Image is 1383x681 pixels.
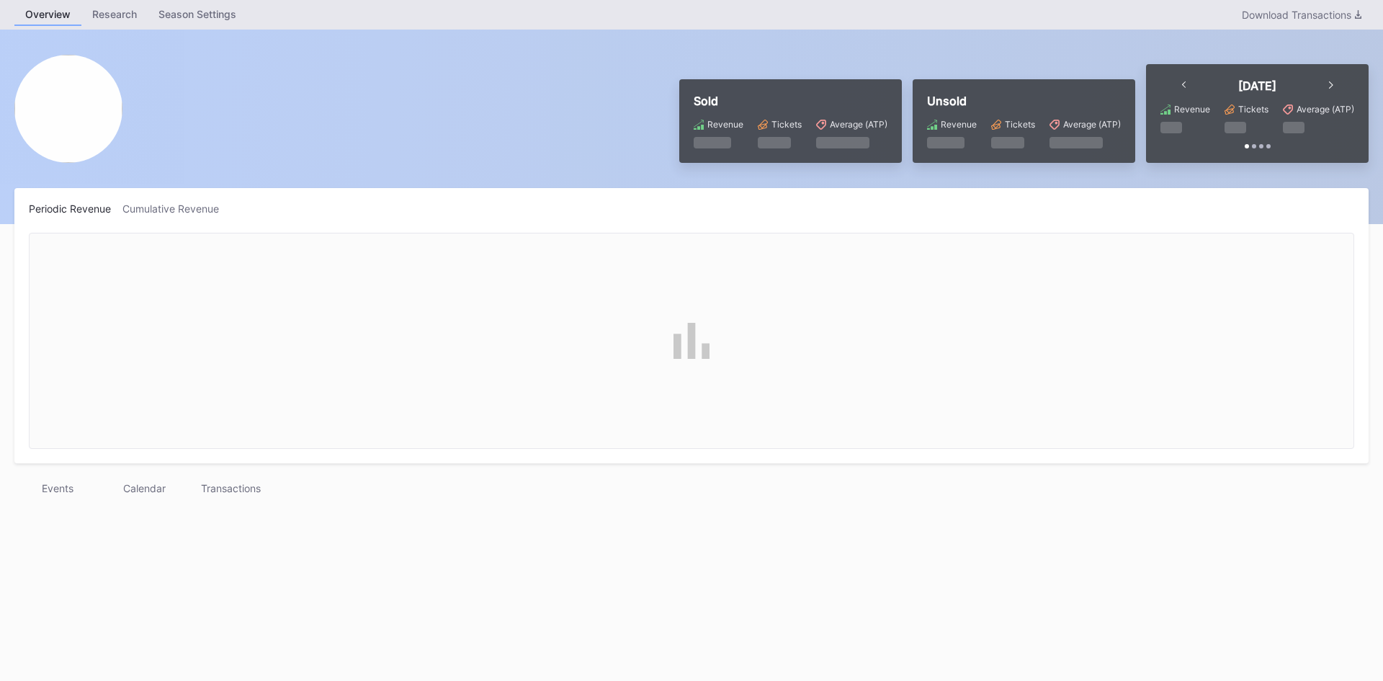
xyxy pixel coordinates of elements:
div: [DATE] [1238,79,1276,93]
div: Sold [694,94,887,108]
div: Periodic Revenue [29,202,122,215]
div: Cumulative Revenue [122,202,230,215]
div: Revenue [1174,104,1210,115]
div: Calendar [101,478,187,499]
div: Transactions [187,478,274,499]
button: Download Transactions [1235,5,1369,25]
a: Research [81,4,148,26]
div: Unsold [927,94,1121,108]
div: Average (ATP) [1063,119,1121,130]
div: Average (ATP) [830,119,887,130]
a: Overview [14,4,81,26]
div: Events [14,478,101,499]
div: Average (ATP) [1297,104,1354,115]
div: Download Transactions [1242,9,1361,21]
div: Revenue [707,119,743,130]
div: Tickets [1005,119,1035,130]
div: Tickets [771,119,802,130]
div: Research [81,4,148,25]
a: Season Settings [148,4,247,26]
div: Tickets [1238,104,1268,115]
div: Revenue [941,119,977,130]
div: Season Settings [148,4,247,25]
